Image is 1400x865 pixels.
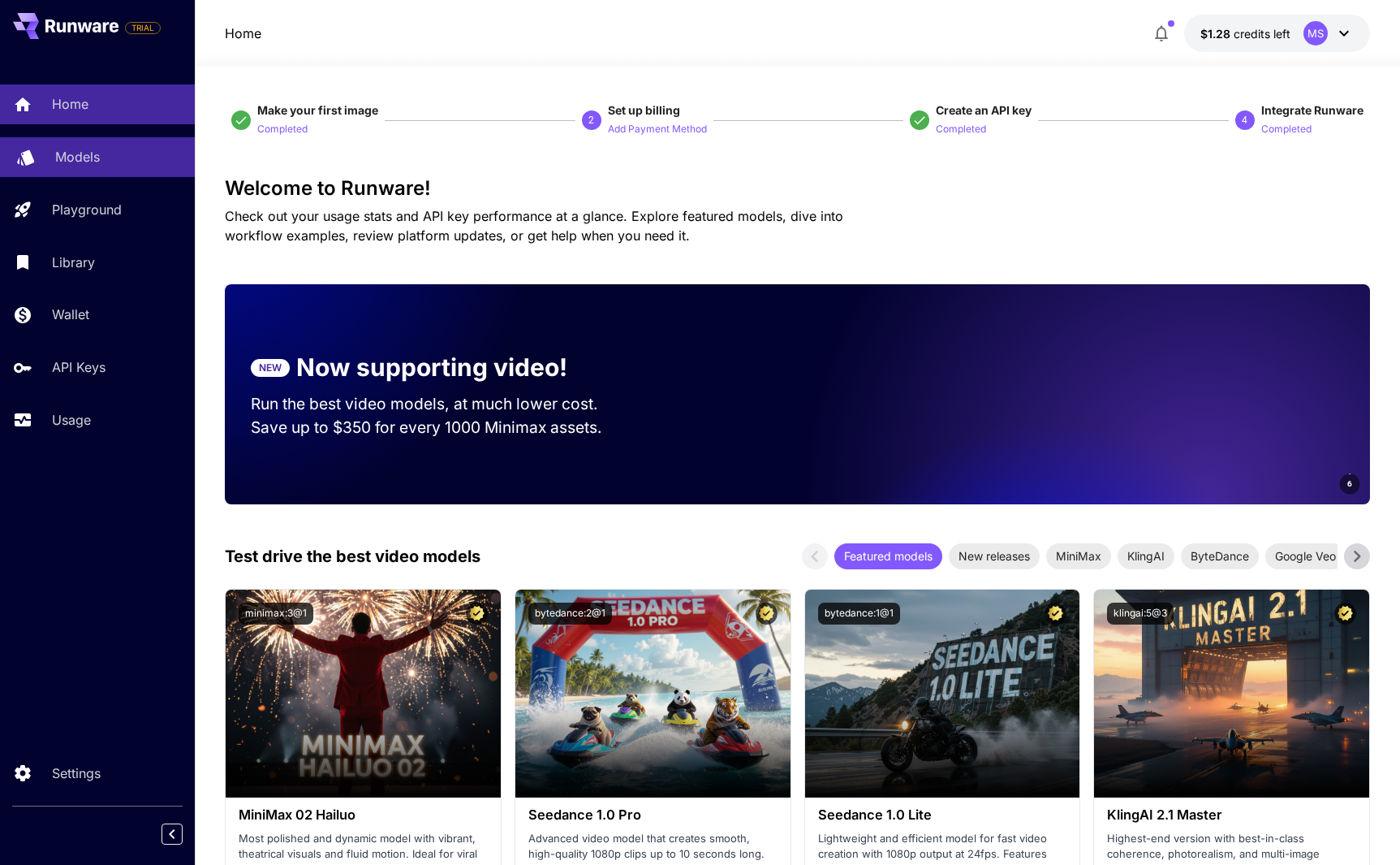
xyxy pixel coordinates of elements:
[936,122,986,137] p: Completed
[1265,547,1346,564] span: Google Veo
[257,103,378,117] span: Make your first image
[52,253,95,272] p: Library
[936,103,1032,117] span: Create an API key
[162,824,183,845] button: Collapse sidebar
[1107,603,1174,625] button: klingai:5@3
[1046,543,1111,569] div: MiniMax
[225,177,1370,200] h3: Welcome to Runware!
[608,119,707,138] button: Add Payment Method
[1261,103,1363,117] span: Integrate Runware
[125,18,161,37] span: Add your payment card to enable full platform functionality.
[1347,478,1352,490] span: 6
[949,543,1040,569] div: New releases
[1181,547,1259,564] span: ByteDance
[52,410,91,430] p: Usage
[259,361,282,375] p: NEW
[1303,21,1328,45] div: MS
[52,763,101,783] p: Settings
[1118,543,1174,569] div: KlingAI
[1234,27,1290,41] span: credits left
[1261,122,1312,137] p: Completed
[805,590,1080,798] img: alt
[239,603,313,625] button: minimax:3@1
[756,603,778,625] button: Certified Model – Vetted for best performance and includes a commercial license.
[1242,113,1247,128] p: 4
[1094,590,1369,798] img: alt
[257,119,308,138] button: Completed
[251,392,629,416] p: Run the best video models, at much lower cost.
[1265,543,1346,569] div: Google Veo
[126,22,160,34] span: TRIAL
[515,590,790,798] img: alt
[225,24,261,43] nav: breadcrumb
[225,24,261,43] a: Home
[55,147,100,167] p: Models
[834,543,942,569] div: Featured models
[818,807,1067,823] h3: Seedance 1.0 Lite
[1334,603,1356,625] button: Certified Model – Vetted for best performance and includes a commercial license.
[608,122,707,137] p: Add Payment Method
[251,416,629,439] p: Save up to $350 for every 1000 Minimax assets.
[528,603,612,625] button: bytedance:2@1
[936,119,986,138] button: Completed
[1200,25,1290,42] div: $1.2773
[225,208,843,244] span: Check out your usage stats and API key performance at a glance. Explore featured models, dive int...
[174,820,195,849] div: Collapse sidebar
[226,590,501,798] img: alt
[257,122,308,137] p: Completed
[296,349,567,386] p: Now supporting video!
[949,547,1040,564] span: New releases
[52,357,106,377] p: API Keys
[1045,603,1066,625] button: Certified Model – Vetted for best performance and includes a commercial license.
[588,113,594,128] p: 2
[466,603,488,625] button: Certified Model – Vetted for best performance and includes a commercial license.
[1200,27,1234,41] span: $1.28
[1261,119,1312,138] button: Completed
[1181,543,1259,569] div: ByteDance
[528,807,778,823] h3: Seedance 1.0 Pro
[52,200,122,219] p: Playground
[818,603,900,625] button: bytedance:1@1
[1107,807,1356,823] h3: KlingAI 2.1 Master
[225,544,480,569] p: Test drive the best video models
[52,305,89,324] p: Wallet
[834,547,942,564] span: Featured models
[608,103,680,117] span: Set up billing
[1046,547,1111,564] span: MiniMax
[1118,547,1174,564] span: KlingAI
[1184,15,1370,52] button: $1.2773MS
[52,94,88,114] p: Home
[239,807,488,823] h3: MiniMax 02 Hailuo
